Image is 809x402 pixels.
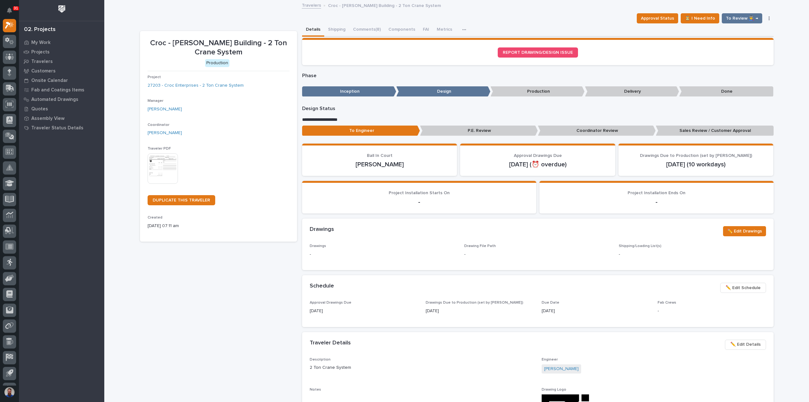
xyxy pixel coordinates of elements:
img: Workspace Logo [56,3,68,15]
a: 27203 - Croc Enterprises - 2 Ton Crane System [148,82,244,89]
a: Onsite Calendar [19,76,104,85]
span: Ball In Court [367,153,392,158]
button: Notifications [3,4,16,17]
span: Approval Status [641,15,674,22]
p: P.E. Review [420,126,538,136]
span: REPORT DRAWING/DESIGN ISSUE [503,50,573,55]
p: Automated Drawings [31,97,78,102]
span: Due Date [542,301,559,305]
span: ✏️ Edit Details [730,341,761,348]
a: Fab and Coatings Items [19,85,104,95]
p: Design [396,86,490,97]
span: Engineer [542,358,558,362]
a: [PERSON_NAME] [148,130,182,136]
a: [PERSON_NAME] [148,106,182,113]
p: Sales Review / Customer Approval [656,126,774,136]
button: ✏️ Edit Drawings [723,226,766,236]
span: ⏳ I Need Info [685,15,715,22]
a: Customers [19,66,104,76]
p: - [619,251,766,258]
p: - [310,251,457,258]
p: My Work [31,40,51,46]
a: Projects [19,47,104,57]
span: Coordinator [148,123,169,127]
span: Approval Drawings Due [310,301,351,305]
a: Traveler Status Details [19,123,104,133]
p: Croc - [PERSON_NAME] Building - 2 Ton Crane System [148,39,289,57]
a: DUPLICATE THIS TRAVELER [148,195,215,205]
p: Inception [302,86,396,97]
button: ⏳ I Need Info [681,13,719,23]
a: Travelers [19,57,104,66]
button: users-avatar [3,386,16,399]
p: [DATE] 07:11 am [148,223,289,229]
p: [DATE] (⏰ overdue) [468,161,608,168]
p: - [464,251,465,258]
p: [DATE] (10 workdays) [626,161,766,168]
a: My Work [19,38,104,47]
span: Created [148,216,162,220]
span: Drawings [310,244,326,248]
div: Production [205,59,229,67]
span: Manager [148,99,163,103]
h2: Drawings [310,226,334,233]
button: To Review 👨‍🏭 → [722,13,762,23]
button: ✏️ Edit Schedule [720,283,766,293]
span: Traveler PDF [148,147,171,151]
span: Drawing Logo [542,388,566,392]
span: ✏️ Edit Drawings [727,227,762,235]
a: Quotes [19,104,104,114]
p: Phase [302,73,774,79]
h2: Schedule [310,283,334,290]
button: ✏️ Edit Details [725,340,766,350]
button: Shipping [324,23,349,37]
span: Notes [310,388,321,392]
a: Travelers [302,1,321,9]
h2: Traveler Details [310,340,351,347]
p: Travelers [31,59,53,65]
p: Design Status [302,106,774,112]
div: 02. Projects [24,26,56,33]
span: Drawings Due to Production (set by [PERSON_NAME]) [426,301,523,305]
span: Shipping/Loading List(s) [619,244,661,248]
p: [PERSON_NAME] [310,161,450,168]
button: FAI [419,23,433,37]
button: Components [385,23,419,37]
a: [PERSON_NAME] [544,366,579,372]
span: Project Installation Starts On [389,191,450,195]
p: Customers [31,68,56,74]
button: Approval Status [637,13,678,23]
span: Drawings Due to Production (set by [PERSON_NAME]) [640,153,752,158]
p: Delivery [585,86,679,97]
span: Approval Drawings Due [514,153,562,158]
button: Comments (8) [349,23,385,37]
p: Quotes [31,106,48,112]
p: [DATE] [426,308,534,314]
a: Automated Drawings [19,95,104,104]
button: Metrics [433,23,456,37]
p: Traveler Status Details [31,125,83,131]
span: ✏️ Edit Schedule [726,284,761,292]
p: To Engineer [302,126,420,136]
button: Details [302,23,324,37]
p: Projects [31,49,50,55]
span: DUPLICATE THIS TRAVELER [153,198,210,202]
span: Description [310,358,331,362]
span: Fab Crews [658,301,676,305]
div: Notifications31 [8,8,16,18]
a: Assembly View [19,114,104,123]
p: [DATE] [542,308,650,314]
p: Production [490,86,585,97]
p: - [547,198,766,206]
p: 2 Ton Crane System [310,364,534,371]
span: Drawing File Path [464,244,496,248]
p: 31 [14,6,18,10]
p: - [310,198,529,206]
p: Assembly View [31,116,64,121]
p: Croc - [PERSON_NAME] Building - 2 Ton Crane System [328,2,441,9]
a: REPORT DRAWING/DESIGN ISSUE [498,47,578,58]
p: Onsite Calendar [31,78,68,83]
span: Project Installation Ends On [628,191,685,195]
p: - [658,308,766,314]
span: To Review 👨‍🏭 → [726,15,758,22]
